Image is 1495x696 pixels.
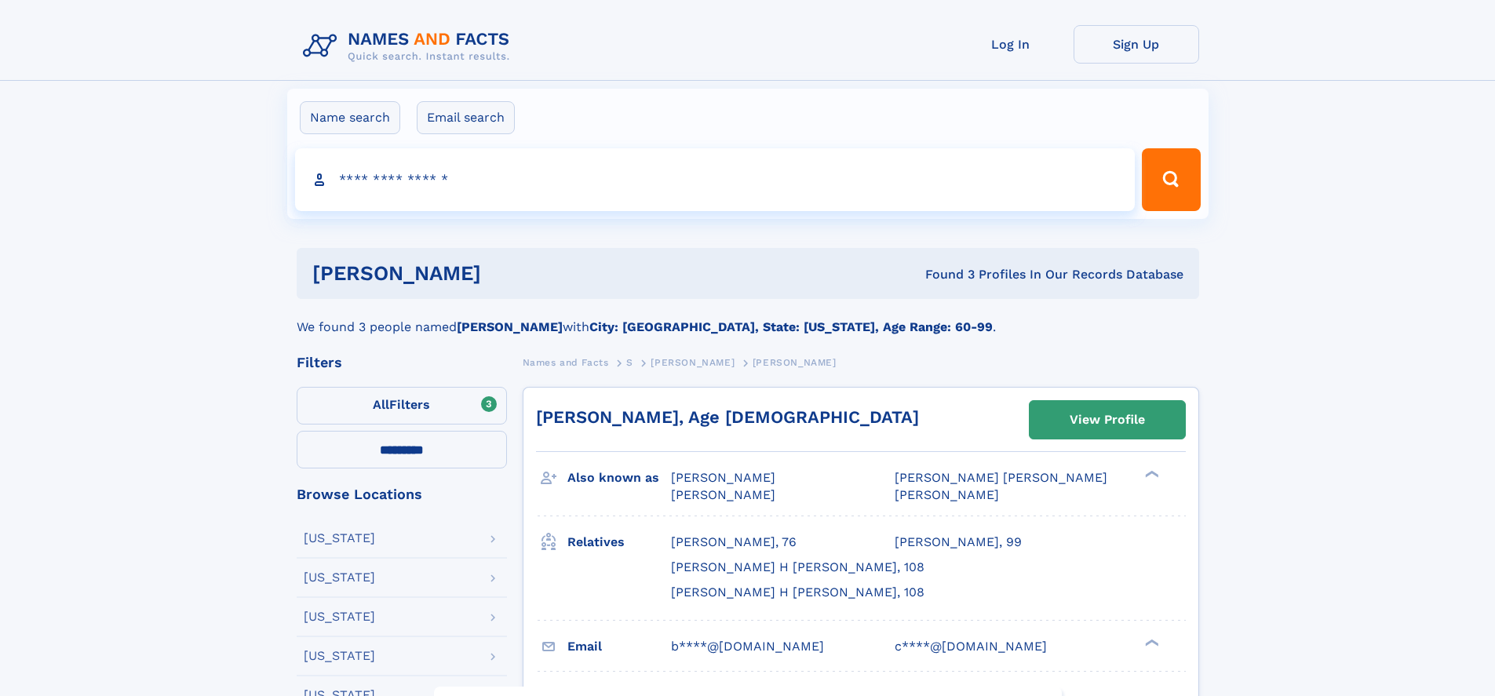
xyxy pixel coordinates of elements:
[1074,25,1199,64] a: Sign Up
[312,264,703,283] h1: [PERSON_NAME]
[304,650,375,662] div: [US_STATE]
[417,101,515,134] label: Email search
[626,352,633,372] a: S
[895,487,999,502] span: [PERSON_NAME]
[671,584,924,601] a: [PERSON_NAME] H [PERSON_NAME], 108
[948,25,1074,64] a: Log In
[457,319,563,334] b: [PERSON_NAME]
[567,465,671,491] h3: Also known as
[651,357,735,368] span: [PERSON_NAME]
[895,534,1022,551] a: [PERSON_NAME], 99
[523,352,609,372] a: Names and Facts
[1030,401,1185,439] a: View Profile
[304,571,375,584] div: [US_STATE]
[671,487,775,502] span: [PERSON_NAME]
[703,266,1183,283] div: Found 3 Profiles In Our Records Database
[304,610,375,623] div: [US_STATE]
[297,487,507,501] div: Browse Locations
[589,319,993,334] b: City: [GEOGRAPHIC_DATA], State: [US_STATE], Age Range: 60-99
[1070,402,1145,438] div: View Profile
[1141,637,1160,647] div: ❯
[297,25,523,67] img: Logo Names and Facts
[651,352,735,372] a: [PERSON_NAME]
[671,470,775,485] span: [PERSON_NAME]
[295,148,1136,211] input: search input
[671,534,797,551] a: [PERSON_NAME], 76
[567,633,671,660] h3: Email
[753,357,837,368] span: [PERSON_NAME]
[536,407,919,427] a: [PERSON_NAME], Age [DEMOGRAPHIC_DATA]
[895,470,1107,485] span: [PERSON_NAME] [PERSON_NAME]
[1142,148,1200,211] button: Search Button
[1141,469,1160,479] div: ❯
[300,101,400,134] label: Name search
[297,387,507,425] label: Filters
[304,532,375,545] div: [US_STATE]
[567,529,671,556] h3: Relatives
[297,355,507,370] div: Filters
[626,357,633,368] span: S
[297,299,1199,337] div: We found 3 people named with .
[373,397,389,412] span: All
[671,559,924,576] a: [PERSON_NAME] H [PERSON_NAME], 108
